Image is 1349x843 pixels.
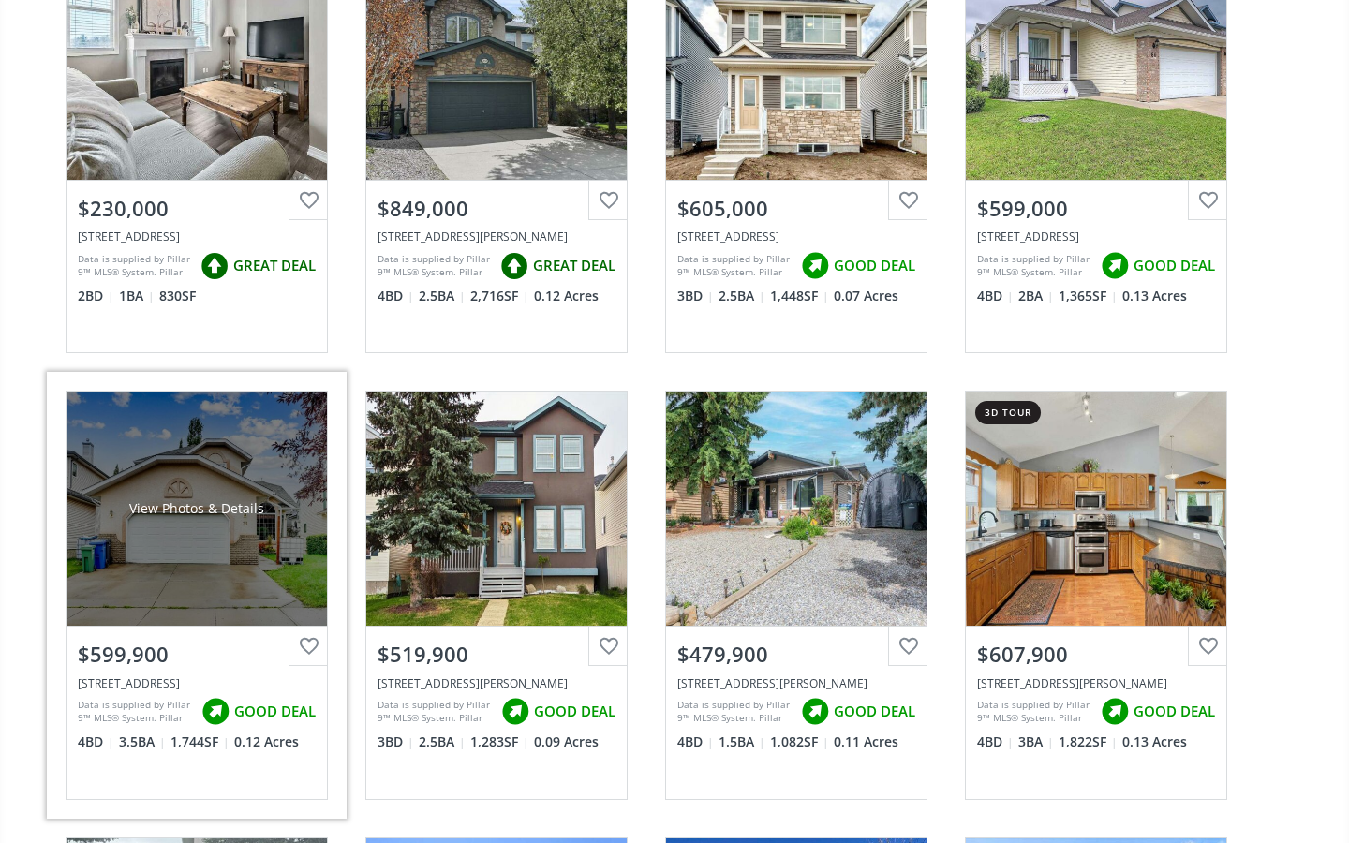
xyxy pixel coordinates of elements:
[78,194,316,223] div: $230,000
[378,287,414,305] span: 4 BD
[977,287,1014,305] span: 4 BD
[677,287,714,305] span: 3 BD
[378,229,615,244] div: 257 Crystal Shores Drive, Okotoks, AB T1S 2C5
[1059,287,1118,305] span: 1,365 SF
[119,732,166,751] span: 3.5 BA
[677,194,915,223] div: $605,000
[534,287,599,305] span: 0.12 Acres
[534,732,599,751] span: 0.09 Acres
[78,229,316,244] div: 144 Crescent Road #205, Okotoks, AB T1S 1K2
[78,287,114,305] span: 2 BD
[977,252,1091,280] div: Data is supplied by Pillar 9™ MLS® System. Pillar 9™ is the owner of the copyright in its MLS® Sy...
[378,732,414,751] span: 3 BD
[378,698,492,726] div: Data is supplied by Pillar 9™ MLS® System. Pillar 9™ is the owner of the copyright in its MLS® Sy...
[1018,287,1054,305] span: 2 BA
[977,698,1091,726] div: Data is supplied by Pillar 9™ MLS® System. Pillar 9™ is the owner of the copyright in its MLS® Sy...
[234,732,299,751] span: 0.12 Acres
[78,252,191,280] div: Data is supplied by Pillar 9™ MLS® System. Pillar 9™ is the owner of the copyright in its MLS® Sy...
[234,702,316,721] span: GOOD DEAL
[1134,702,1215,721] span: GOOD DEAL
[1096,247,1134,285] img: rating icon
[419,287,466,305] span: 2.5 BA
[677,732,714,751] span: 4 BD
[119,287,155,305] span: 1 BA
[977,675,1215,691] div: 109 Downey Place, Okotoks, AB T1S 1H3
[1134,256,1215,275] span: GOOD DEAL
[47,372,347,818] a: View Photos & Details$599,900[STREET_ADDRESS]Data is supplied by Pillar 9™ MLS® System. Pillar 9™...
[378,194,615,223] div: $849,000
[470,287,529,305] span: 2,716 SF
[834,702,915,721] span: GOOD DEAL
[834,256,915,275] span: GOOD DEAL
[534,702,615,721] span: GOOD DEAL
[646,372,946,818] a: $479,900[STREET_ADDRESS][PERSON_NAME]Data is supplied by Pillar 9™ MLS® System. Pillar 9™ is the ...
[533,256,615,275] span: GREAT DEAL
[719,287,765,305] span: 2.5 BA
[834,287,898,305] span: 0.07 Acres
[378,640,615,669] div: $519,900
[196,247,233,285] img: rating icon
[1059,732,1118,751] span: 1,822 SF
[496,247,533,285] img: rating icon
[170,732,230,751] span: 1,744 SF
[719,732,765,751] span: 1.5 BA
[419,732,466,751] span: 2.5 BA
[977,229,1215,244] div: 66 Cimarron Drive, Okotoks, AB T0L 1T5
[159,287,196,305] span: 830 SF
[677,252,792,280] div: Data is supplied by Pillar 9™ MLS® System. Pillar 9™ is the owner of the copyright in its MLS® Sy...
[233,256,316,275] span: GREAT DEAL
[78,640,316,669] div: $599,900
[78,698,192,726] div: Data is supplied by Pillar 9™ MLS® System. Pillar 9™ is the owner of the copyright in its MLS® Sy...
[1122,732,1187,751] span: 0.13 Acres
[129,499,264,518] div: View Photos & Details
[946,372,1246,818] a: 3d tour$607,900[STREET_ADDRESS][PERSON_NAME]Data is supplied by Pillar 9™ MLS® System. Pillar 9™ ...
[347,372,646,818] a: $519,900[STREET_ADDRESS][PERSON_NAME]Data is supplied by Pillar 9™ MLS® System. Pillar 9™ is the ...
[197,693,234,731] img: rating icon
[770,287,829,305] span: 1,448 SF
[796,693,834,731] img: rating icon
[470,732,529,751] span: 1,283 SF
[1122,287,1187,305] span: 0.13 Acres
[977,640,1215,669] div: $607,900
[770,732,829,751] span: 1,082 SF
[497,693,534,731] img: rating icon
[78,732,114,751] span: 4 BD
[677,698,792,726] div: Data is supplied by Pillar 9™ MLS® System. Pillar 9™ is the owner of the copyright in its MLS® Sy...
[677,229,915,244] div: 72 Wedderburn Drive, Okotoks, AB T1S5X2
[378,675,615,691] div: 53 Cimarron Meadows Close, Okotoks, AB T1S 1T5
[977,732,1014,751] span: 4 BD
[1018,732,1054,751] span: 3 BA
[677,640,915,669] div: $479,900
[78,675,316,691] div: 71 Cimarron Drive, Okotoks, AB T1S1S6
[677,675,915,691] div: 145 Carr Crescent, Okotoks, AB T1S 1E5
[796,247,834,285] img: rating icon
[1096,693,1134,731] img: rating icon
[378,252,491,280] div: Data is supplied by Pillar 9™ MLS® System. Pillar 9™ is the owner of the copyright in its MLS® Sy...
[977,194,1215,223] div: $599,000
[834,732,898,751] span: 0.11 Acres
